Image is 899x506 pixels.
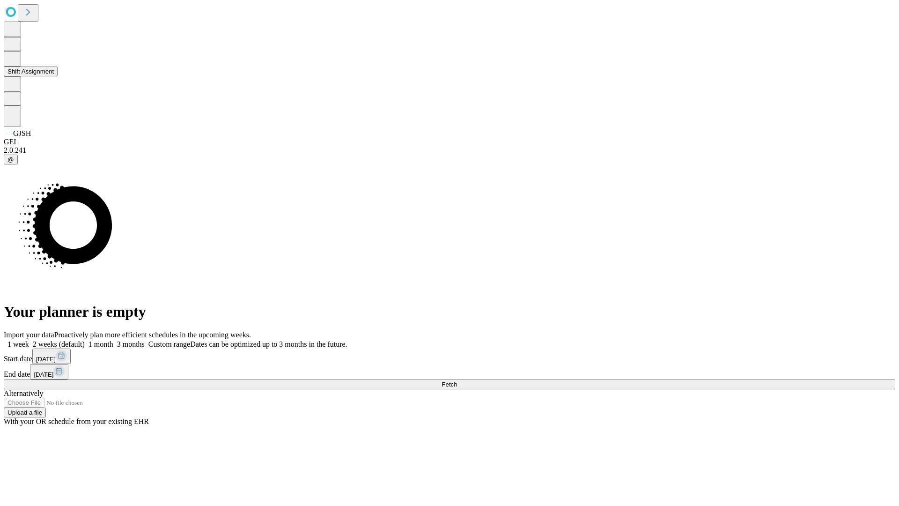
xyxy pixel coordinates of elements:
[4,389,43,397] span: Alternatively
[7,340,29,348] span: 1 week
[7,156,14,163] span: @
[30,364,68,379] button: [DATE]
[13,129,31,137] span: GJSH
[32,349,71,364] button: [DATE]
[190,340,347,348] span: Dates can be optimized up to 3 months in the future.
[4,408,46,417] button: Upload a file
[4,67,58,76] button: Shift Assignment
[4,146,895,155] div: 2.0.241
[33,340,85,348] span: 2 weeks (default)
[54,331,251,339] span: Proactively plan more efficient schedules in the upcoming weeks.
[36,356,56,363] span: [DATE]
[4,303,895,320] h1: Your planner is empty
[4,364,895,379] div: End date
[148,340,190,348] span: Custom range
[34,371,53,378] span: [DATE]
[442,381,457,388] span: Fetch
[4,349,895,364] div: Start date
[4,417,149,425] span: With your OR schedule from your existing EHR
[4,155,18,164] button: @
[4,331,54,339] span: Import your data
[88,340,113,348] span: 1 month
[117,340,145,348] span: 3 months
[4,379,895,389] button: Fetch
[4,138,895,146] div: GEI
